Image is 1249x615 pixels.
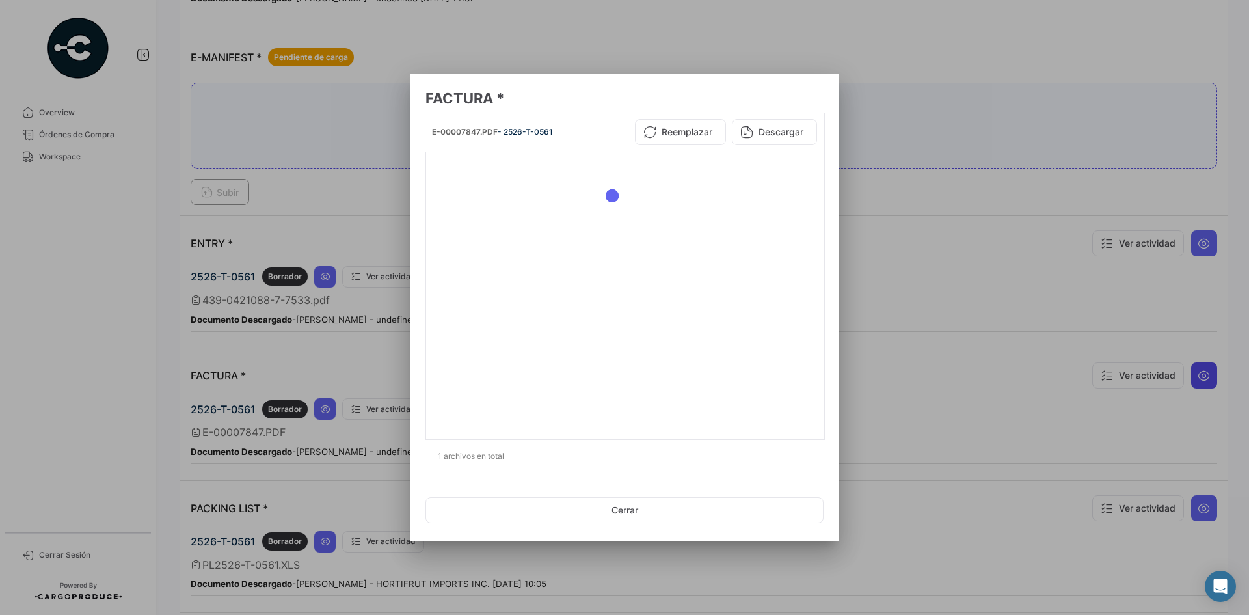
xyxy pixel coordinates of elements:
[425,89,824,107] h3: FACTURA *
[498,127,553,137] span: - 2526-T-0561
[1205,571,1236,602] div: Abrir Intercom Messenger
[425,497,824,523] button: Cerrar
[635,119,726,145] button: Reemplazar
[732,119,817,145] button: Descargar
[425,440,824,472] div: 1 archivos en total
[432,127,498,137] span: E-00007847.PDF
